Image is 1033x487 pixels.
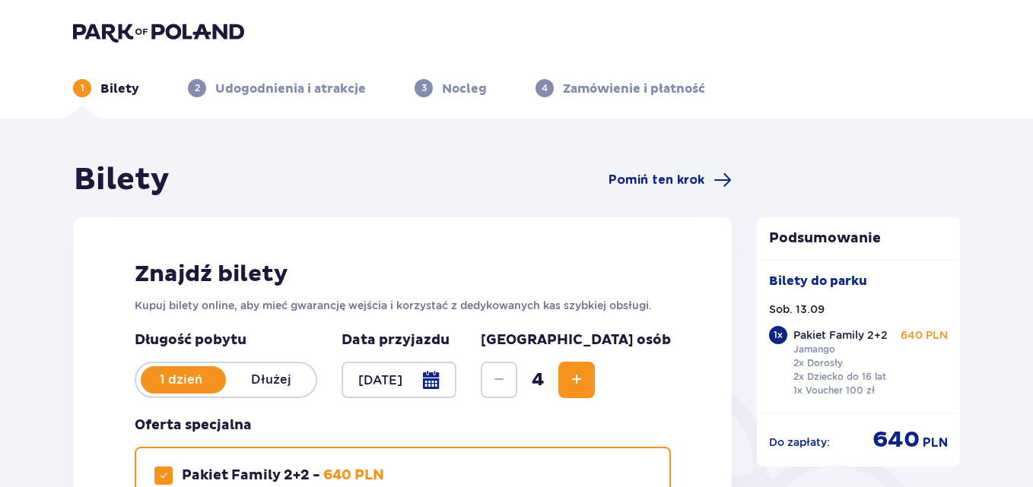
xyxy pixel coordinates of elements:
[609,171,732,189] a: Pomiń ten krok
[195,81,200,95] p: 2
[793,356,886,397] p: 2x Dorosły 2x Dziecko do 16 lat 1x Voucher 100 zł
[135,331,317,349] p: Długość pobytu
[769,302,825,317] p: Sob. 13.09
[135,298,671,313] p: Kupuj bilety online, aby mieć gwarancję wejścia i korzystać z dedykowanych kas szybkiej obsługi.
[100,81,139,97] p: Bilety
[342,331,450,349] p: Data przyjazdu
[81,81,84,95] p: 1
[481,362,517,398] button: Decrease
[481,331,671,349] p: [GEOGRAPHIC_DATA] osób
[74,161,170,199] h1: Bilety
[609,172,704,188] span: Pomiń ten krok
[421,81,427,95] p: 3
[558,362,595,398] button: Increase
[769,273,867,289] p: Bilety do parku
[73,21,244,43] img: Park of Poland logo
[769,435,830,450] p: Do zapłaty :
[872,425,920,454] p: 640
[135,416,252,435] p: Oferta specjalna
[563,81,705,97] p: Zamówienie i płatność
[901,327,948,343] p: 640 PLN
[793,327,888,343] p: Pakiet Family 2+2
[215,81,366,97] p: Udogodnienia i atrakcje
[442,81,487,97] p: Nocleg
[135,260,671,289] h2: Znajdź bilety
[136,372,226,388] p: 1 dzień
[769,326,787,344] div: 1 x
[323,466,384,485] p: 640 PLN
[182,466,320,485] p: Pakiet Family 2+2 -
[923,435,948,451] p: PLN
[520,368,555,391] span: 4
[793,343,835,356] p: Jamango
[226,372,316,388] p: Dłużej
[542,81,548,95] p: 4
[757,229,961,248] p: Podsumowanie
